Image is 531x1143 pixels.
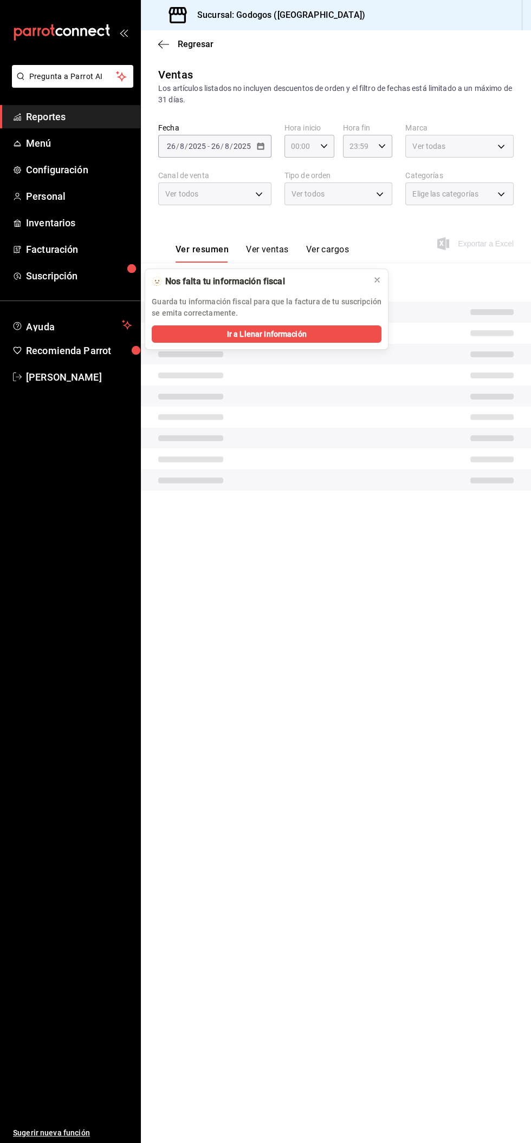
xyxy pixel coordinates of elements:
span: / [185,142,188,151]
span: Elige las categorías [412,188,478,199]
span: Suscripción [26,269,132,283]
div: Ventas [158,67,193,83]
input: -- [224,142,230,151]
input: -- [179,142,185,151]
span: Reportes [26,109,132,124]
button: Ver ventas [246,244,289,263]
h3: Sucursal: Godogos ([GEOGRAPHIC_DATA]) [189,9,365,22]
span: Inventarios [26,215,132,230]
button: Ver cargos [306,244,349,263]
span: Ver todos [165,188,198,199]
span: - [208,142,210,151]
input: -- [166,142,176,151]
span: Configuración [26,162,132,177]
p: Guarda tu información fiscal para que la factura de tu suscripción se emita correctamente. [152,296,381,319]
label: Hora inicio [284,124,334,132]
input: ---- [188,142,206,151]
label: Categorías [405,172,514,179]
span: Ir a Llenar Información [227,329,307,340]
button: Ir a Llenar Información [152,325,381,343]
button: open_drawer_menu [119,28,128,37]
span: Ayuda [26,318,118,331]
span: Pregunta a Parrot AI [29,71,116,82]
span: Recomienda Parrot [26,343,132,358]
span: Facturación [26,242,132,257]
button: Regresar [158,39,213,49]
span: Menú [26,136,132,151]
div: 🫥 Nos falta tu información fiscal [152,276,364,288]
label: Fecha [158,124,271,132]
span: Personal [26,189,132,204]
span: Ver todos [292,188,325,199]
span: / [176,142,179,151]
a: Pregunta a Parrot AI [8,79,133,90]
label: Canal de venta [158,172,271,179]
div: Los artículos listados no incluyen descuentos de orden y el filtro de fechas está limitado a un m... [158,83,514,106]
span: Sugerir nueva función [13,1127,132,1139]
span: Ver todas [412,141,445,152]
span: [PERSON_NAME] [26,370,132,384]
button: Pregunta a Parrot AI [12,65,133,88]
input: -- [211,142,221,151]
span: / [221,142,224,151]
span: / [230,142,233,151]
div: navigation tabs [176,244,349,263]
button: Ver resumen [176,244,229,263]
span: Regresar [178,39,213,49]
label: Hora fin [343,124,393,132]
label: Tipo de orden [284,172,393,179]
label: Marca [405,124,514,132]
input: ---- [233,142,251,151]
